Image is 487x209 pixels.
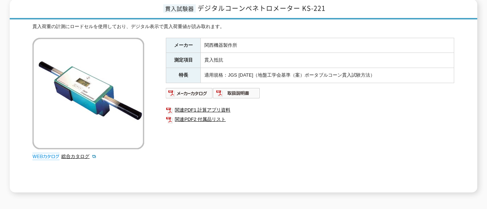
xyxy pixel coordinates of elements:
[201,68,454,83] td: 適用規格：JGS [DATE]（地盤工学会基準（案）ポータブルコーン貫入試験方法）
[166,92,213,97] a: メーカーカタログ
[198,3,326,13] span: デジタルコーンペネトロメーター KS-221
[163,4,196,13] span: 貫入試験器
[166,53,201,68] th: 測定項目
[32,38,144,149] img: デジタルコーンペネトロメーター KS-221
[201,38,454,53] td: 関西機器製作所
[32,23,454,31] div: 貫入荷重の計測にロードセルを使用しており、デジタル表示で貫入荷重値が読み取れます。
[61,154,97,159] a: 総合カタログ
[166,87,213,99] img: メーカーカタログ
[166,38,201,53] th: メーカー
[213,87,260,99] img: 取扱説明書
[166,105,454,115] a: 関連PDF1 計算アプリ資料
[166,68,201,83] th: 特長
[201,53,454,68] td: 貫入抵抗
[32,153,59,160] img: webカタログ
[166,115,454,124] a: 関連PDF2 付属品リスト
[213,92,260,97] a: 取扱説明書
